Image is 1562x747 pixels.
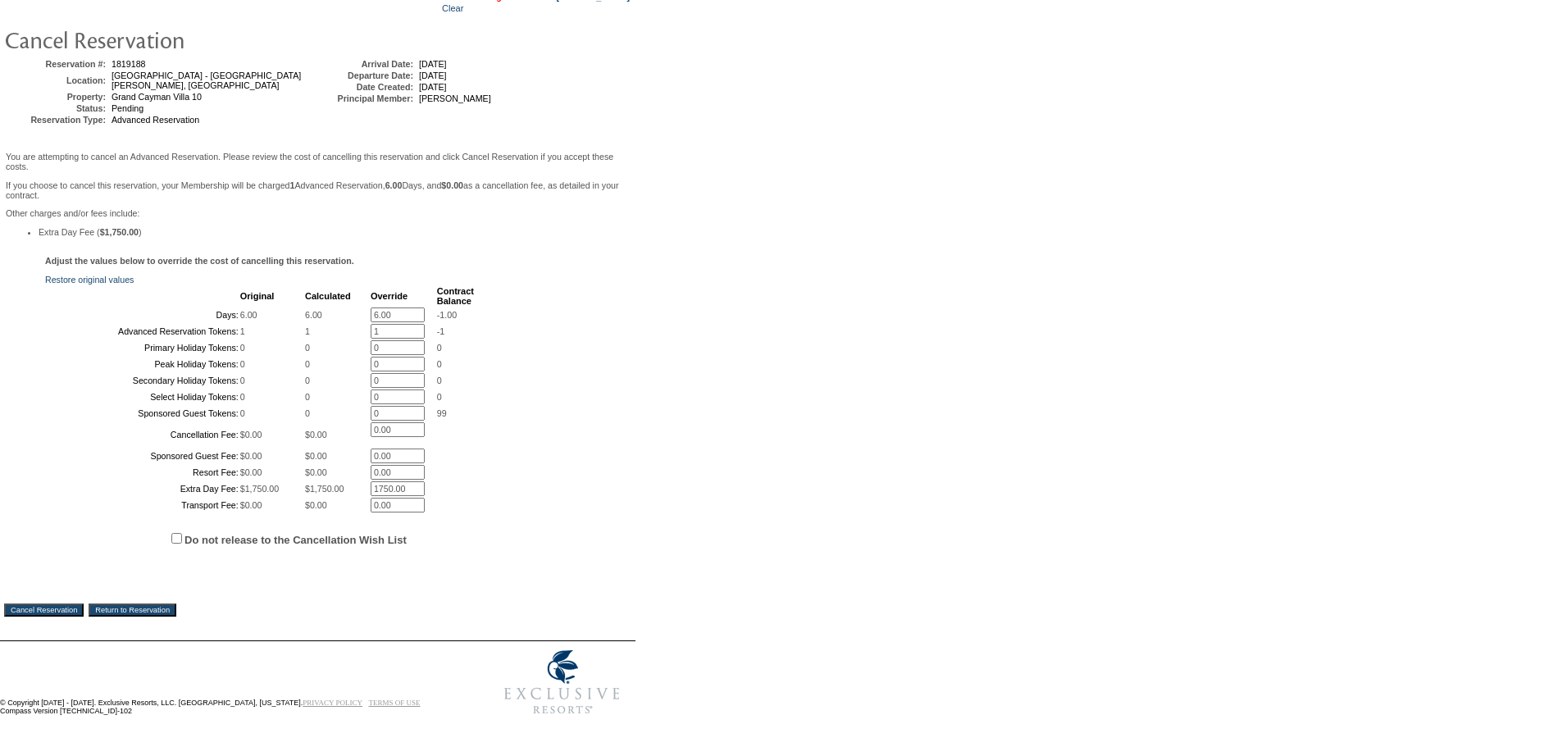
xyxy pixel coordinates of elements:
[112,59,146,69] span: 1819188
[305,451,327,461] span: $0.00
[240,310,257,320] span: 6.00
[240,467,262,477] span: $0.00
[305,500,327,510] span: $0.00
[305,392,310,402] span: 0
[305,326,310,336] span: 1
[305,310,322,320] span: 6.00
[442,3,463,13] a: Clear
[240,343,245,353] span: 0
[7,59,106,69] td: Reservation #:
[240,376,245,385] span: 0
[47,406,239,421] td: Sponsored Guest Tokens:
[437,408,447,418] span: 99
[6,152,630,171] p: You are attempting to cancel an Advanced Reservation. Please review the cost of cancelling this r...
[240,408,245,418] span: 0
[437,286,474,306] b: Contract Balance
[240,451,262,461] span: $0.00
[489,641,635,723] img: Exclusive Resorts
[89,604,176,617] input: Return to Reservation
[240,392,245,402] span: 0
[47,389,239,404] td: Select Holiday Tokens:
[303,699,362,707] a: PRIVACY POLICY
[437,392,442,402] span: 0
[7,103,106,113] td: Status:
[47,498,239,512] td: Transport Fee:
[315,93,413,103] td: Principal Member:
[47,465,239,480] td: Resort Fee:
[112,71,301,90] span: [GEOGRAPHIC_DATA] - [GEOGRAPHIC_DATA][PERSON_NAME], [GEOGRAPHIC_DATA]
[45,256,354,266] b: Adjust the values below to override the cost of cancelling this reservation.
[112,92,202,102] span: Grand Cayman Villa 10
[305,467,327,477] span: $0.00
[7,71,106,90] td: Location:
[45,275,134,285] a: Restore original values
[315,59,413,69] td: Arrival Date:
[290,180,295,190] b: 1
[419,93,491,103] span: [PERSON_NAME]
[7,115,106,125] td: Reservation Type:
[240,500,262,510] span: $0.00
[47,422,239,447] td: Cancellation Fee:
[112,115,199,125] span: Advanced Reservation
[371,291,408,301] b: Override
[369,699,421,707] a: TERMS OF USE
[47,357,239,371] td: Peak Holiday Tokens:
[47,324,239,339] td: Advanced Reservation Tokens:
[47,481,239,496] td: Extra Day Fee:
[441,180,463,190] b: $0.00
[47,373,239,388] td: Secondary Holiday Tokens:
[305,430,327,440] span: $0.00
[315,82,413,92] td: Date Created:
[184,534,407,546] label: Do not release to the Cancellation Wish List
[39,227,630,237] li: Extra Day Fee ( )
[437,376,442,385] span: 0
[419,71,447,80] span: [DATE]
[47,307,239,322] td: Days:
[437,343,442,353] span: 0
[305,359,310,369] span: 0
[305,343,310,353] span: 0
[7,92,106,102] td: Property:
[437,359,442,369] span: 0
[240,359,245,369] span: 0
[385,180,403,190] b: 6.00
[437,326,444,336] span: -1
[305,291,351,301] b: Calculated
[419,82,447,92] span: [DATE]
[305,376,310,385] span: 0
[6,152,630,237] span: Other charges and/or fees include:
[315,71,413,80] td: Departure Date:
[305,484,344,494] span: $1,750.00
[4,604,84,617] input: Cancel Reservation
[112,103,143,113] span: Pending
[305,408,310,418] span: 0
[6,180,630,200] p: If you choose to cancel this reservation, your Membership will be charged Advanced Reservation, D...
[419,59,447,69] span: [DATE]
[437,310,457,320] span: -1.00
[47,340,239,355] td: Primary Holiday Tokens:
[240,484,279,494] span: $1,750.00
[240,430,262,440] span: $0.00
[47,449,239,463] td: Sponsored Guest Fee:
[240,326,245,336] span: 1
[240,291,275,301] b: Original
[4,23,332,56] img: pgTtlCancelRes.gif
[100,227,139,237] b: $1,750.00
